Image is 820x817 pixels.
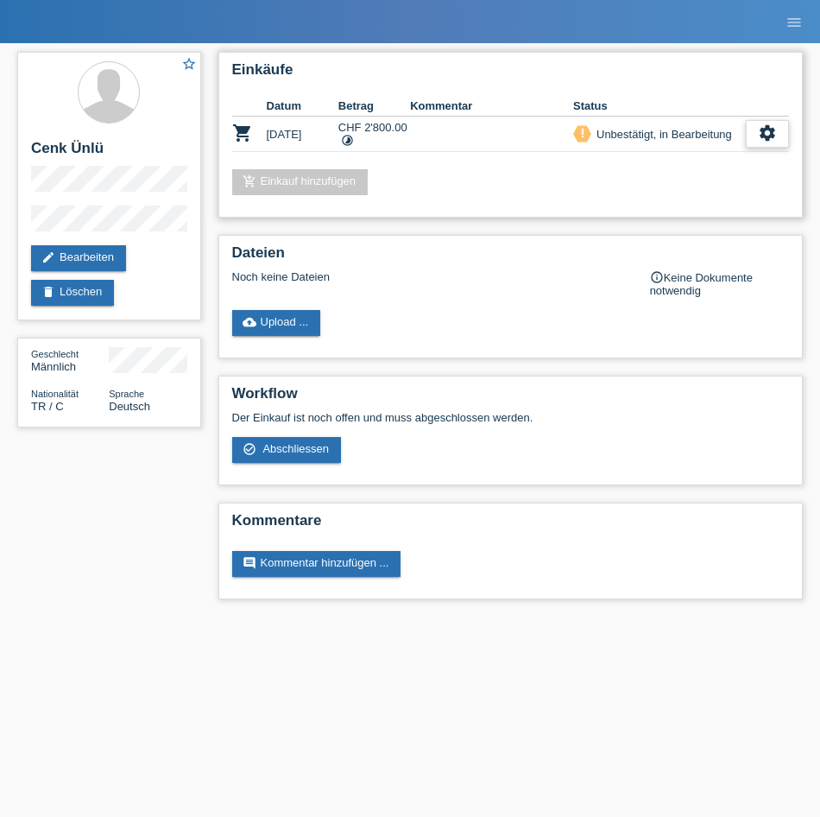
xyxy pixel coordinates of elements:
[410,96,573,117] th: Kommentar
[31,245,126,271] a: editBearbeiten
[338,96,410,117] th: Betrag
[232,385,790,411] h2: Workflow
[232,411,790,424] p: Der Einkauf ist noch offen und muss abgeschlossen werden.
[267,117,338,152] td: [DATE]
[232,551,401,577] a: commentKommentar hinzufügen ...
[262,442,329,455] span: Abschliessen
[267,96,338,117] th: Datum
[591,125,732,143] div: Unbestätigt, in Bearbeitung
[232,244,790,270] h2: Dateien
[41,285,55,299] i: delete
[181,56,197,74] a: star_border
[232,61,790,87] h2: Einkäufe
[31,280,114,306] a: deleteLöschen
[181,56,197,72] i: star_border
[650,270,664,284] i: info_outline
[573,96,746,117] th: Status
[232,270,628,283] div: Noch keine Dateien
[31,349,79,359] span: Geschlecht
[243,315,256,329] i: cloud_upload
[31,400,64,413] span: Türkei / C / 24.11.1977
[232,310,321,336] a: cloud_uploadUpload ...
[109,400,150,413] span: Deutsch
[758,123,777,142] i: settings
[650,270,789,297] div: Keine Dokumente notwendig
[109,389,144,399] span: Sprache
[31,347,109,373] div: Männlich
[232,512,790,538] h2: Kommentare
[31,389,79,399] span: Nationalität
[31,140,187,166] h2: Cenk Ünlü
[232,437,342,463] a: check_circle_outline Abschliessen
[777,16,811,27] a: menu
[243,442,256,456] i: check_circle_outline
[338,117,410,152] td: CHF 2'800.00
[341,134,354,147] i: Fixe Raten (24 Raten)
[41,250,55,264] i: edit
[577,127,589,139] i: priority_high
[785,14,803,31] i: menu
[232,123,253,143] i: POSP00026797
[243,174,256,188] i: add_shopping_cart
[232,169,369,195] a: add_shopping_cartEinkauf hinzufügen
[243,556,256,570] i: comment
